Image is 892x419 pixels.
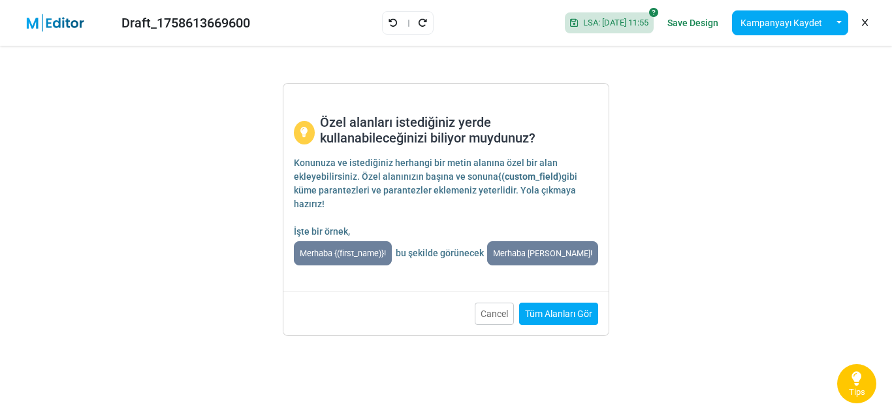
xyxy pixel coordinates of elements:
[294,156,598,211] p: Konunuza ve istediğiniz herhangi bir metin alanına özel bir alan ekleyebilirsiniz. Özel alanınızı...
[584,89,603,109] button: Close
[498,171,562,182] b: {(custom_field)
[294,241,392,265] span: Merhaba {(first_name)}!
[487,241,598,265] span: Merhaba [PERSON_NAME]!
[519,303,598,325] a: Tüm Alanları Gör
[475,303,514,325] button: Cancel
[396,246,484,260] p: bu şekilde görünecek
[320,114,598,146] h5: Özel alanları istediğiniz yerde kullanabileceğinizi biliyor muydunuz?
[294,225,598,239] p: İşte bir örnek,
